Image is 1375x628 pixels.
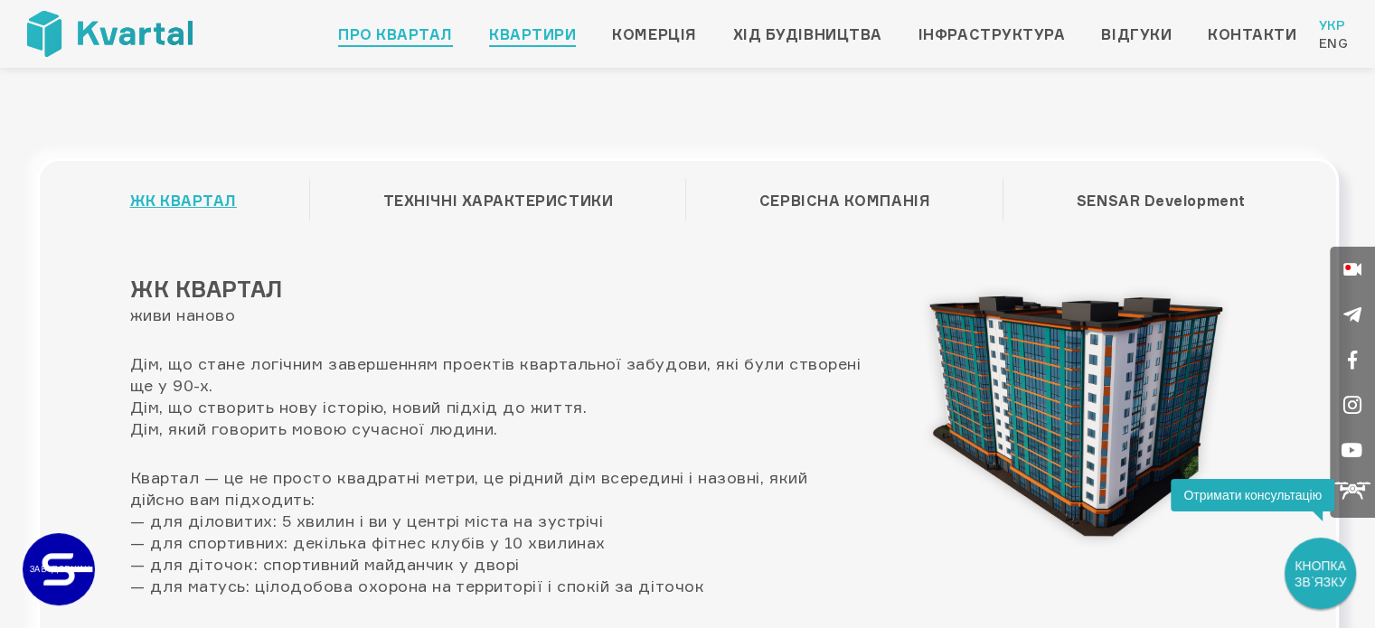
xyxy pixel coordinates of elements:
[130,275,865,304] h2: ЖК КВАРТАЛ
[1101,23,1172,45] a: Відгуки
[338,23,453,45] a: Про квартал
[1208,23,1296,45] a: Контакти
[130,352,865,439] p: Дім, що стане логічним завершенням проектів квартальної забудови, які були створені ще у 90-х. Ді...
[383,183,613,218] a: ТЕХНІЧНІ ХАРАКТЕРИСТИКИ
[30,564,90,574] text: ЗАБУДОВНИК
[23,533,95,605] a: ЗАБУДОВНИК
[1318,16,1348,34] a: Укр
[130,466,865,596] p: Квартал — це не просто квадратні метри, це рідний дім всередині і назовні, який дійсно вам підход...
[489,23,576,45] a: Квартири
[27,11,193,57] img: Kvartal
[130,183,237,218] a: ЖК КВАРТАЛ
[733,23,882,45] a: Хід будівництва
[1286,539,1354,607] div: КНОПКА ЗВ`ЯЗКУ
[891,275,1245,553] img: Kvartal
[612,23,696,45] a: Комерція
[759,183,930,218] a: СЕРВІСНА КОМПАНІЯ
[918,23,1066,45] a: Інфраструктура
[1318,34,1348,52] a: Eng
[130,304,865,325] p: живи наново
[1077,183,1246,218] a: SENSAR Development
[1171,479,1334,511] div: Отримати консультацію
